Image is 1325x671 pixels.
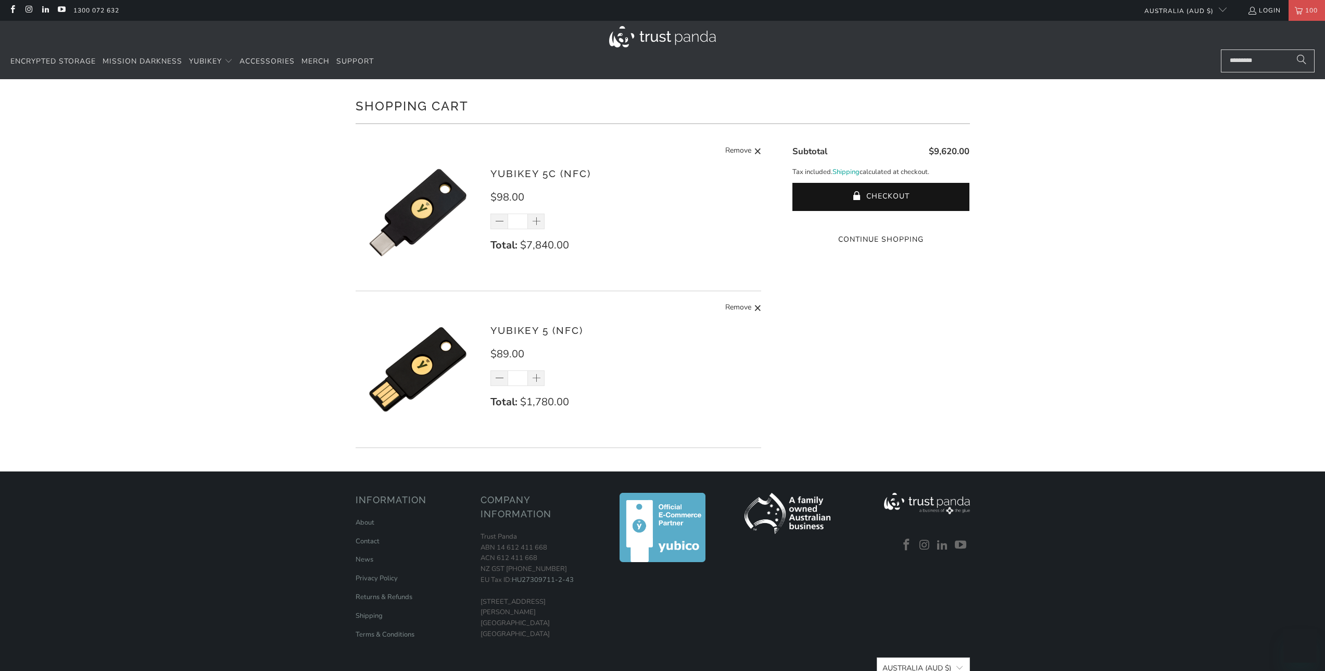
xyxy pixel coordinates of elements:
a: Terms & Conditions [356,630,414,639]
button: Checkout [792,183,969,211]
img: Trust Panda Australia [609,26,716,47]
span: Remove [725,302,751,315]
a: About [356,518,374,527]
a: Accessories [239,49,295,74]
a: Merch [301,49,330,74]
a: Remove [725,145,762,158]
img: YubiKey 5C (NFC) [356,150,481,275]
iframe: Button to launch messaging window [1283,629,1317,663]
a: Login [1247,5,1281,16]
a: YubiKey 5 (NFC) [490,325,583,336]
a: Trust Panda Australia on Instagram [24,6,33,15]
h1: Shopping Cart [356,95,970,116]
a: Contact [356,537,380,546]
p: Tax included. calculated at checkout. [792,167,969,178]
span: Mission Darkness [103,56,182,66]
a: Returns & Refunds [356,592,412,602]
strong: Total: [490,395,518,409]
summary: YubiKey [189,49,233,74]
a: Shipping [832,167,860,178]
span: $98.00 [490,190,524,204]
a: Trust Panda Australia on YouTube [57,6,66,15]
span: Remove [725,145,751,158]
span: Subtotal [792,145,827,157]
a: Privacy Policy [356,574,398,583]
span: Encrypted Storage [10,56,96,66]
a: Trust Panda Australia on LinkedIn [935,539,951,552]
a: Trust Panda Australia on Facebook [8,6,17,15]
button: Search [1289,49,1315,72]
a: Mission Darkness [103,49,182,74]
a: Trust Panda Australia on LinkedIn [41,6,49,15]
span: YubiKey [189,56,222,66]
a: Remove [725,302,762,315]
strong: Total: [490,238,518,252]
span: $1,780.00 [520,395,569,409]
span: Merch [301,56,330,66]
a: Trust Panda Australia on YouTube [953,539,969,552]
a: Shipping [356,611,383,620]
a: Encrypted Storage [10,49,96,74]
span: Accessories [239,56,295,66]
a: HU27309711-2-43 [512,575,574,585]
a: Trust Panda Australia on Facebook [899,539,915,552]
a: News [356,555,373,564]
span: Support [336,56,374,66]
a: Continue Shopping [792,234,969,245]
img: YubiKey 5 (NFC) [356,307,481,432]
a: Support [336,49,374,74]
input: Search... [1221,49,1315,72]
span: $89.00 [490,347,524,361]
p: Trust Panda ABN 14 612 411 668 ACN 612 411 668 NZ GST [PHONE_NUMBER] EU Tax ID: [STREET_ADDRESS][... [481,531,595,640]
nav: Translation missing: en.navigation.header.main_nav [10,49,374,74]
span: $9,620.00 [929,145,969,157]
a: YubiKey 5C (NFC) [490,168,591,179]
span: $7,840.00 [520,238,569,252]
a: Trust Panda Australia on Instagram [917,539,932,552]
a: 1300 072 632 [73,5,119,16]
